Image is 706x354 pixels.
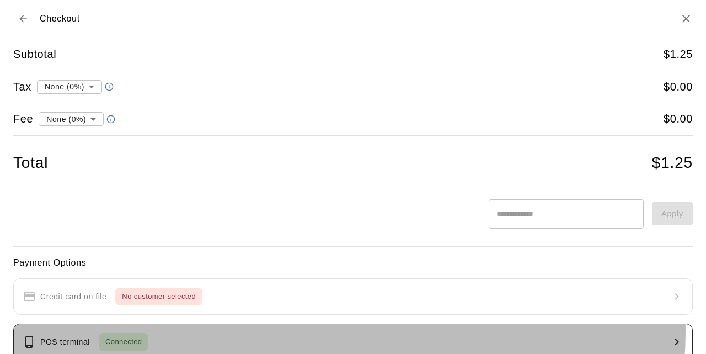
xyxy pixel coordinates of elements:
[664,112,693,126] h5: $ 0.00
[13,47,56,62] h5: Subtotal
[13,112,33,126] h5: Fee
[37,76,102,97] div: None (0%)
[664,47,693,62] h5: $ 1.25
[13,80,31,94] h5: Tax
[39,109,104,129] div: None (0%)
[680,12,693,25] button: Close
[40,336,90,348] p: POS terminal
[13,9,33,29] button: Back to cart
[13,256,693,270] h6: Payment Options
[652,154,693,173] h4: $ 1.25
[13,9,80,29] div: Checkout
[664,80,693,94] h5: $ 0.00
[13,154,48,173] h4: Total
[99,336,148,348] span: Connected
